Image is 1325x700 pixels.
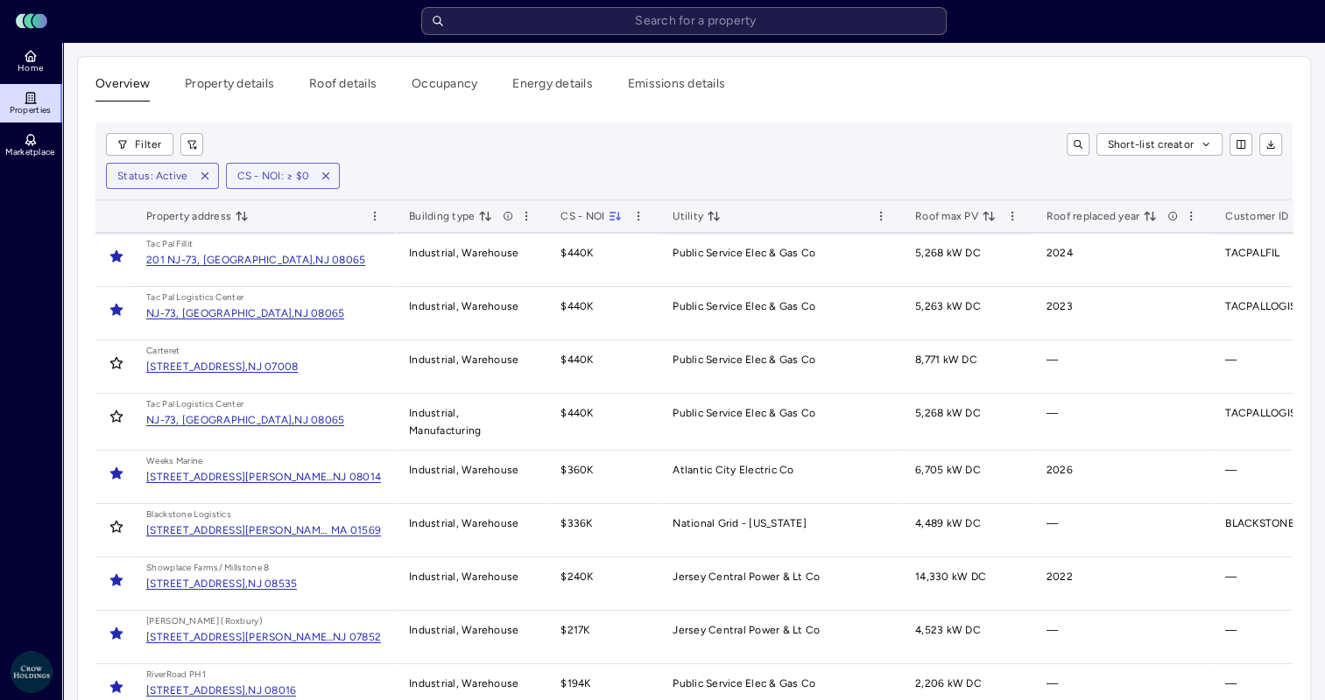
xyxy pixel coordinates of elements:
[146,454,169,468] div: Week
[1033,287,1212,340] td: 2023
[146,308,294,318] div: NJ-73, [GEOGRAPHIC_DATA],
[102,349,130,377] button: Toggle favorite
[146,525,331,535] div: [STREET_ADDRESS][PERSON_NAME],
[982,209,996,223] button: toggle sorting
[901,504,1033,557] td: 4,489 kW DC
[315,255,365,265] div: NJ 08065
[209,290,243,304] div: s Center
[18,63,43,73] span: Home
[915,207,996,225] span: Roof max PV
[146,237,173,251] div: Tac Pa
[1033,557,1212,611] td: 2022
[117,167,188,185] div: Status: Active
[608,209,622,223] button: toggle sorting
[901,287,1033,340] td: 5,263 kW DC
[146,308,344,318] a: NJ-73, [GEOGRAPHIC_DATA],NJ 08065
[512,74,593,101] button: Energy details
[628,74,725,101] button: Emissions details
[235,209,249,223] button: toggle sorting
[901,234,1033,287] td: 5,268 kW DC
[11,651,53,693] img: Crow Holdings
[294,308,344,318] div: NJ 08065
[146,525,381,535] a: [STREET_ADDRESS][PERSON_NAME],MA 01569
[248,685,296,696] div: NJ 08016
[901,557,1033,611] td: 14,330 kW DC
[659,611,901,664] td: Jersey Central Power & Lt Co
[107,164,192,188] button: Status: Active
[146,578,248,589] div: [STREET_ADDRESS],
[659,340,901,394] td: Public Service Elec & Gas Co
[1033,504,1212,557] td: —
[146,668,166,682] div: River
[659,234,901,287] td: Public Service Elec & Gas Co
[659,557,901,611] td: Jersey Central Power & Lt Co
[146,578,297,589] a: [STREET_ADDRESS],NJ 08535
[333,632,381,642] div: NJ 07852
[236,561,269,575] div: lstone 8
[169,454,202,468] div: s Marine
[146,561,236,575] div: Showplace Farms/ Mil
[546,451,659,504] td: $360K
[102,513,130,541] button: Toggle favorite
[1143,209,1157,223] button: toggle sorting
[421,7,947,35] input: Search for a property
[146,415,344,425] a: NJ-73, [GEOGRAPHIC_DATA],NJ 08065
[146,415,294,425] div: NJ-73, [GEOGRAPHIC_DATA],
[659,394,901,451] td: Public Service Elec & Gas Co
[102,459,130,487] button: Toggle favorite
[185,74,274,101] button: Property details
[478,209,492,223] button: toggle sorting
[395,504,546,557] td: Industrial, Warehouse
[560,207,622,225] span: CS - NOI
[659,451,901,504] td: Atlantic City Electric Co
[546,340,659,394] td: $440K
[102,242,130,270] button: Toggle favorite
[546,394,659,451] td: $440K
[135,136,162,153] span: Filter
[1033,340,1212,394] td: —
[901,340,1033,394] td: 8,771 kW DC
[333,472,381,482] div: NJ 08014
[1047,207,1158,225] span: Roof replaced year
[102,296,130,324] button: Toggle favorite
[146,255,315,265] div: 201 NJ-73, [GEOGRAPHIC_DATA],
[146,685,248,696] div: [STREET_ADDRESS],
[309,74,377,101] button: Roof details
[1033,234,1212,287] td: 2024
[901,451,1033,504] td: 6,705 kW DC
[5,147,54,157] span: Marketplace
[395,394,546,451] td: Industrial, Manufacturing
[146,632,381,642] a: [STREET_ADDRESS][PERSON_NAME],NJ 07852
[659,287,901,340] td: Public Service Elec & Gas Co
[395,287,546,340] td: Industrial, Warehouse
[248,361,298,372] div: NJ 07008
[10,105,52,115] span: Properties
[102,566,130,594] button: Toggle favorite
[102,619,130,647] button: Toggle favorite
[166,668,206,682] div: Road PH1
[673,207,721,225] span: Utility
[146,614,225,628] div: [PERSON_NAME] (
[146,361,298,372] a: [STREET_ADDRESS],NJ 07008
[707,209,721,223] button: toggle sorting
[395,557,546,611] td: Industrial, Warehouse
[1067,133,1089,156] button: toggle search
[146,207,249,225] span: Property address
[146,361,248,372] div: [STREET_ADDRESS],
[395,611,546,664] td: Industrial, Warehouse
[546,234,659,287] td: $440K
[146,685,296,696] a: [STREET_ADDRESS],NJ 08016
[146,472,333,482] div: [STREET_ADDRESS][PERSON_NAME],
[173,237,193,251] div: l Fillit
[1033,394,1212,451] td: —
[1108,136,1195,153] span: Short-list creator
[331,525,381,535] div: MA 01569
[146,507,199,521] div: Blackstone L
[146,290,209,304] div: Tac Pal Logistic
[237,167,310,185] div: CS - NOI: ≥ $0
[1096,133,1223,156] button: Short-list creator
[901,394,1033,451] td: 5,268 kW DC
[1225,207,1288,225] span: Customer ID
[395,234,546,287] td: Industrial, Warehouse
[546,287,659,340] td: $440K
